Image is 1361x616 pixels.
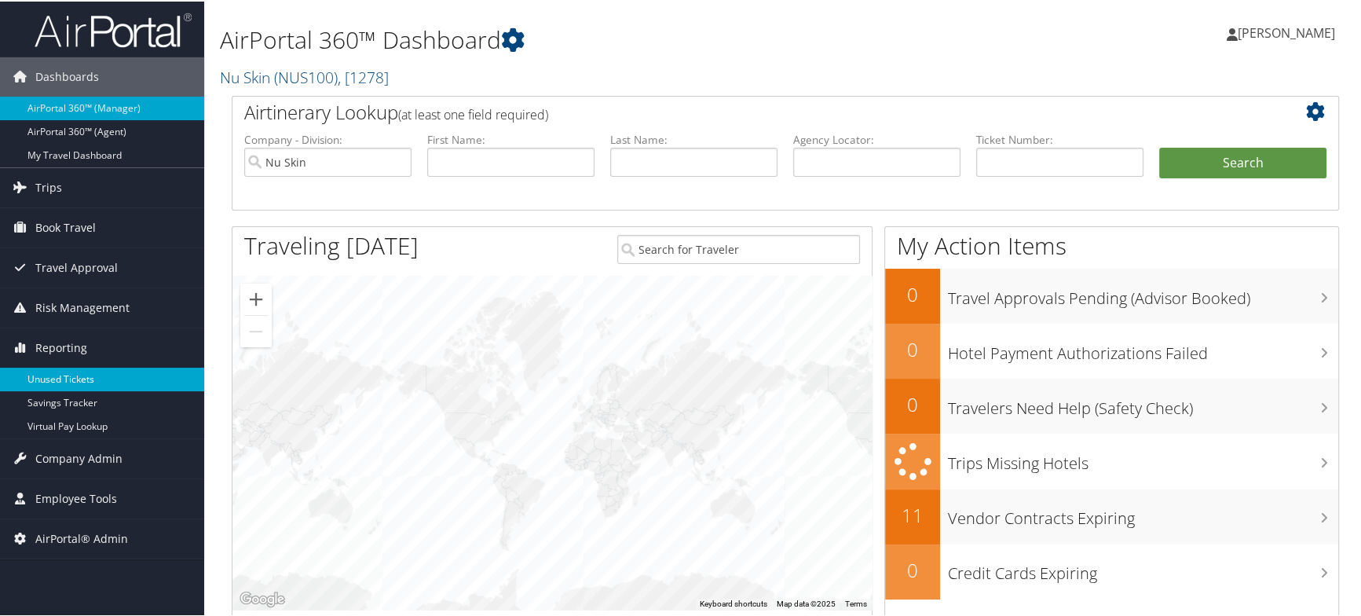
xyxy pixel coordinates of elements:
label: Company - Division: [244,130,412,146]
span: Risk Management [35,287,130,326]
span: Map data ©2025 [777,598,836,607]
h3: Travel Approvals Pending (Advisor Booked) [948,278,1338,308]
span: Dashboards [35,56,99,95]
input: Search for Traveler [617,233,860,262]
h2: 0 [885,555,940,582]
h3: Travelers Need Help (Safety Check) [948,388,1338,418]
button: Keyboard shortcuts [700,597,767,608]
a: 0Travelers Need Help (Safety Check) [885,377,1338,432]
h1: My Action Items [885,228,1338,261]
span: Company Admin [35,438,123,477]
span: Travel Approval [35,247,118,286]
h2: 11 [885,500,940,527]
a: Trips Missing Hotels [885,432,1338,488]
h2: 0 [885,335,940,361]
h3: Credit Cards Expiring [948,553,1338,583]
span: [PERSON_NAME] [1238,23,1335,40]
a: [PERSON_NAME] [1227,8,1351,55]
img: airportal-logo.png [35,10,192,47]
img: Google [236,588,288,608]
span: Book Travel [35,207,96,246]
span: Employee Tools [35,478,117,517]
h1: Traveling [DATE] [244,228,419,261]
h2: Airtinerary Lookup [244,97,1235,124]
a: 0Travel Approvals Pending (Advisor Booked) [885,267,1338,322]
label: Agency Locator: [793,130,960,146]
span: , [ 1278 ] [338,65,389,86]
label: First Name: [427,130,595,146]
button: Zoom in [240,282,272,313]
span: AirPortal® Admin [35,518,128,557]
label: Ticket Number: [976,130,1143,146]
h1: AirPortal 360™ Dashboard [220,22,974,55]
span: (at least one field required) [398,104,548,122]
a: Open this area in Google Maps (opens a new window) [236,588,288,608]
a: Nu Skin [220,65,389,86]
a: 0Credit Cards Expiring [885,543,1338,598]
label: Last Name: [610,130,777,146]
a: 0Hotel Payment Authorizations Failed [885,322,1338,377]
span: ( NUS100 ) [274,65,338,86]
span: Trips [35,167,62,206]
a: 11Vendor Contracts Expiring [885,488,1338,543]
h3: Vendor Contracts Expiring [948,498,1338,528]
span: Reporting [35,327,87,366]
h3: Hotel Payment Authorizations Failed [948,333,1338,363]
button: Search [1159,146,1326,178]
button: Zoom out [240,314,272,346]
h3: Trips Missing Hotels [948,443,1338,473]
a: Terms (opens in new tab) [845,598,867,607]
h2: 0 [885,390,940,416]
h2: 0 [885,280,940,306]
